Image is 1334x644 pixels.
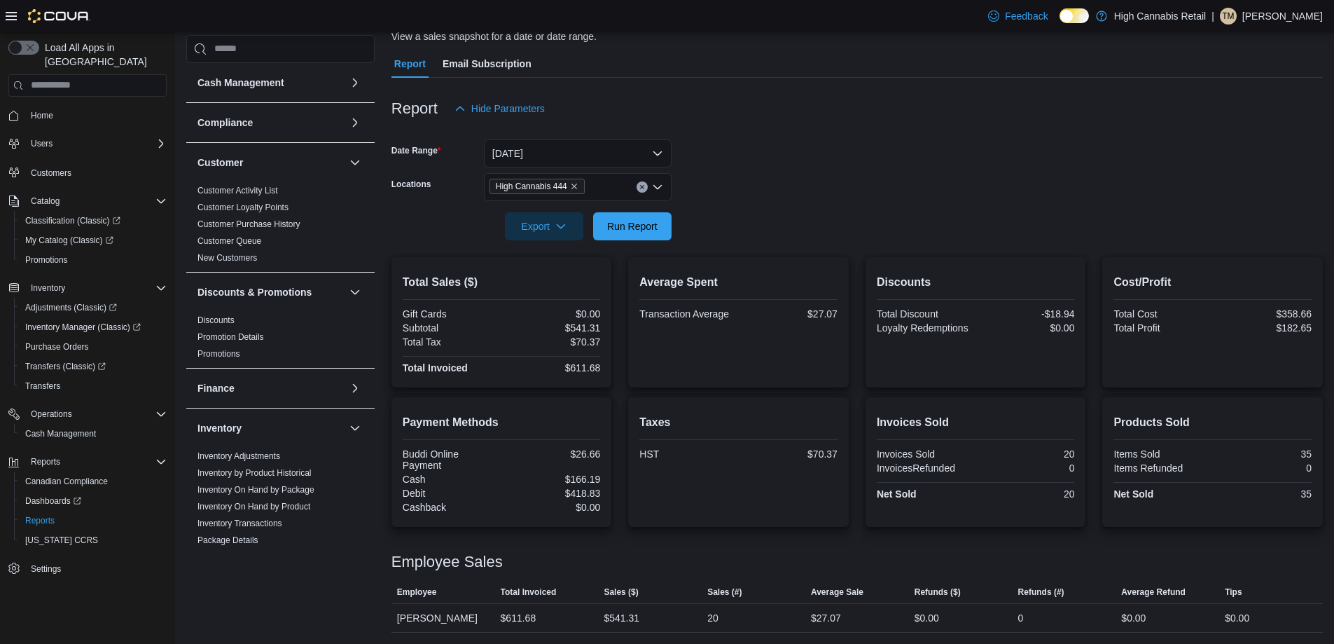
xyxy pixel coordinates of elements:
[403,474,499,485] div: Cash
[489,179,585,194] span: High Cannabis 444
[25,341,89,352] span: Purchase Orders
[197,236,261,246] a: Customer Queue
[197,348,240,359] span: Promotions
[31,138,53,149] span: Users
[504,322,600,334] div: $541.31
[20,493,87,509] a: Dashboards
[25,193,65,210] button: Catalog
[1121,610,1146,626] div: $0.00
[3,191,172,211] button: Catalog
[20,473,113,490] a: Canadian Compliance
[14,357,172,376] a: Transfers (Classic)
[3,105,172,125] button: Home
[3,404,172,424] button: Operations
[978,463,1074,474] div: 0
[31,456,60,467] span: Reports
[25,428,96,439] span: Cash Management
[978,488,1074,500] div: 20
[397,587,437,598] span: Employee
[20,252,74,268] a: Promotions
[197,202,289,213] span: Customer Loyalty Points
[639,414,838,431] h2: Taxes
[197,535,258,545] a: Package Details
[1018,610,1024,626] div: 0
[449,95,550,123] button: Hide Parameters
[20,212,126,229] a: Classification (Classic)
[593,212,672,240] button: Run Report
[20,532,167,549] span: Washington CCRS
[347,380,363,397] button: Finance
[1113,448,1209,460] div: Items Sold
[347,154,363,171] button: Customer
[25,280,167,296] span: Inventory
[25,561,67,577] a: Settings
[570,182,578,191] button: Remove High Cannabis 444 from selection in this group
[14,472,172,491] button: Canadian Compliance
[197,315,235,325] a: Discounts
[14,317,172,337] a: Inventory Manager (Classic)
[1005,9,1048,23] span: Feedback
[877,274,1075,291] h2: Discounts
[25,254,68,266] span: Promotions
[31,282,65,294] span: Inventory
[20,232,167,249] span: My Catalog (Classic)
[1216,308,1312,320] div: $358.66
[14,211,172,231] a: Classification (Classic)
[197,285,344,299] button: Discounts & Promotions
[25,135,58,152] button: Users
[403,322,499,334] div: Subtotal
[403,448,499,471] div: Buddi Online Payment
[197,76,344,90] button: Cash Management
[197,219,300,230] span: Customer Purchase History
[14,298,172,317] a: Adjustments (Classic)
[3,134,172,153] button: Users
[504,502,600,513] div: $0.00
[877,488,917,500] strong: Net Sold
[186,182,375,272] div: Customer
[25,495,81,507] span: Dashboards
[707,610,718,626] div: 20
[877,414,1075,431] h2: Invoices Sold
[504,336,600,348] div: $70.37
[197,381,235,395] h3: Finance
[8,100,167,615] nav: Complex example
[403,308,499,320] div: Gift Cards
[25,280,71,296] button: Inventory
[394,50,426,78] span: Report
[20,299,167,316] span: Adjustments (Classic)
[25,302,117,313] span: Adjustments (Classic)
[20,532,104,549] a: [US_STATE] CCRS
[1216,488,1312,500] div: 35
[31,409,72,420] span: Operations
[197,285,312,299] h3: Discounts & Promotions
[197,484,314,495] span: Inventory On Hand by Package
[3,559,172,579] button: Settings
[197,519,282,528] a: Inventory Transactions
[14,231,172,250] a: My Catalog (Classic)
[877,322,973,334] div: Loyalty Redemptions
[915,587,961,598] span: Refunds ($)
[14,250,172,270] button: Promotions
[197,349,240,359] a: Promotions
[197,421,242,435] h3: Inventory
[391,179,431,190] label: Locations
[347,420,363,437] button: Inventory
[1216,463,1312,474] div: 0
[25,235,113,246] span: My Catalog (Classic)
[197,116,253,130] h3: Compliance
[197,203,289,212] a: Customer Loyalty Points
[39,41,167,69] span: Load All Apps in [GEOGRAPHIC_DATA]
[1216,322,1312,334] div: $182.65
[637,181,648,193] button: Clear input
[197,156,344,170] button: Customer
[20,319,146,336] a: Inventory Manager (Classic)
[811,610,841,626] div: $27.07
[1018,587,1064,598] span: Refunds (#)
[347,114,363,131] button: Compliance
[197,186,278,196] a: Customer Activity List
[197,116,344,130] button: Compliance
[25,476,108,487] span: Canadian Compliance
[197,315,235,326] span: Discounts
[915,610,939,626] div: $0.00
[31,563,61,575] span: Settings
